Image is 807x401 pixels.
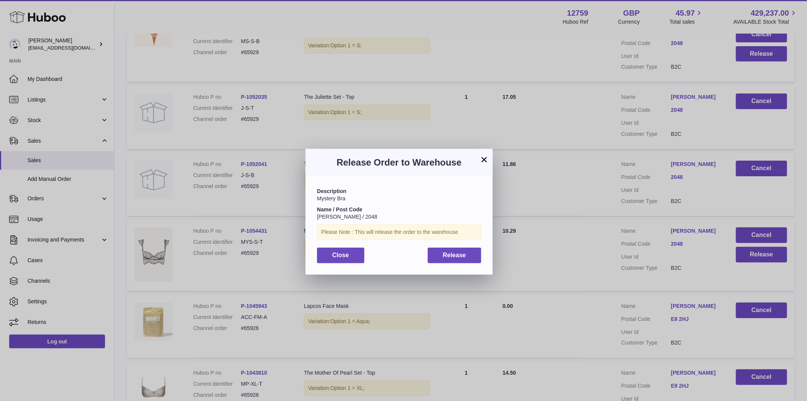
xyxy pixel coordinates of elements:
[443,252,466,258] span: Release
[317,188,346,194] strong: Description
[317,224,481,240] div: Please Note : This will release the order to the warehouse
[317,195,346,201] span: Mystery Bra
[480,155,489,164] button: ×
[428,248,482,263] button: Release
[317,156,481,169] h3: Release Order to Warehouse
[317,248,364,263] button: Close
[317,206,362,213] strong: Name / Post Code
[317,214,377,220] span: [PERSON_NAME] / 2048
[332,252,349,258] span: Close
